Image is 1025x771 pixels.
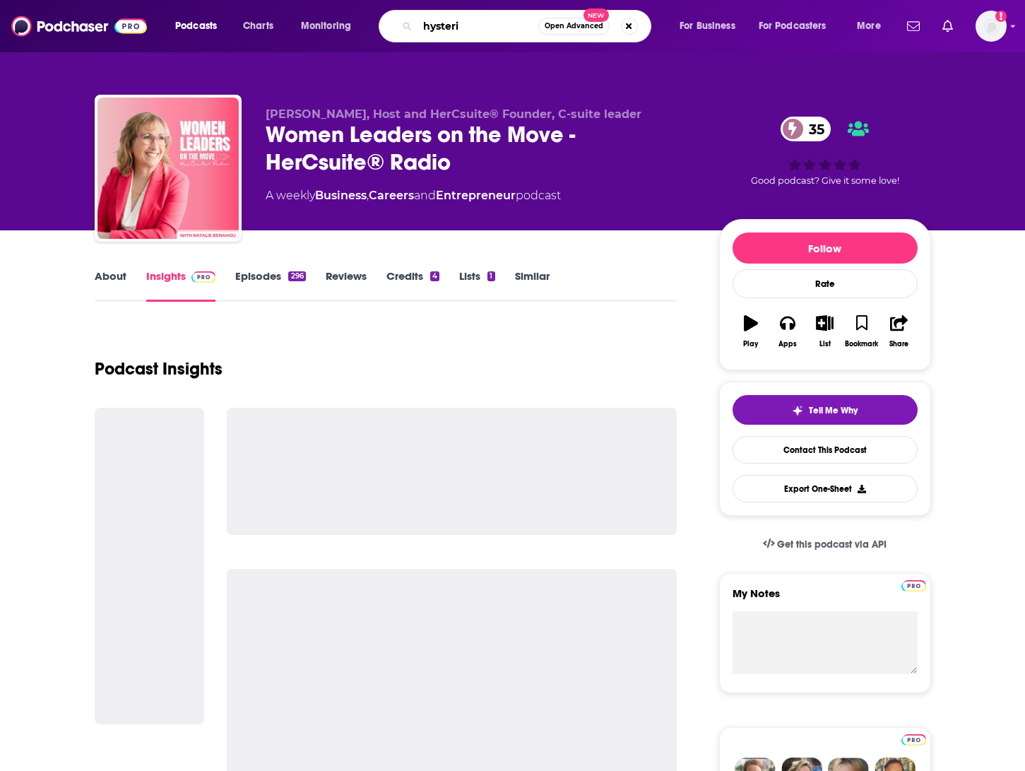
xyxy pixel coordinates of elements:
[795,117,831,141] span: 35
[889,340,908,348] div: Share
[459,269,494,302] a: Lists1
[901,578,926,592] a: Pro website
[680,16,735,36] span: For Business
[315,189,367,202] a: Business
[369,189,414,202] a: Careers
[538,18,610,35] button: Open AdvancedNew
[175,16,217,36] span: Podcasts
[733,395,918,425] button: tell me why sparkleTell Me Why
[291,15,369,37] button: open menu
[234,15,282,37] a: Charts
[430,271,439,281] div: 4
[792,405,803,416] img: tell me why sparkle
[487,271,494,281] div: 1
[515,269,550,302] a: Similar
[809,405,858,416] span: Tell Me Why
[777,538,887,551] span: Get this podcast via API
[733,436,918,464] a: Contact This Podcast
[95,269,126,302] a: About
[733,475,918,502] button: Export One-Sheet
[301,16,351,36] span: Monitoring
[778,340,797,348] div: Apps
[733,587,918,611] label: My Notes
[847,15,899,37] button: open menu
[743,340,758,348] div: Play
[266,187,561,204] div: A weekly podcast
[857,16,881,36] span: More
[97,98,239,239] img: Women Leaders on the Move - HerCsuite® Radio
[670,15,753,37] button: open menu
[976,11,1007,42] span: Logged in as gracemyron
[901,734,926,746] img: Podchaser Pro
[191,271,216,283] img: Podchaser Pro
[243,16,273,36] span: Charts
[392,10,665,42] div: Search podcasts, credits, & more...
[901,580,926,592] img: Podchaser Pro
[288,271,305,281] div: 296
[165,15,235,37] button: open menu
[719,107,931,195] div: 35Good podcast? Give it some love!
[11,13,147,40] img: Podchaser - Follow, Share and Rate Podcasts
[937,14,959,38] a: Show notifications dropdown
[769,306,806,357] button: Apps
[751,175,899,186] span: Good podcast? Give it some love!
[750,15,847,37] button: open menu
[436,189,516,202] a: Entrepreneur
[819,340,831,348] div: List
[806,306,843,357] button: List
[326,269,367,302] a: Reviews
[976,11,1007,42] img: User Profile
[781,117,831,141] a: 35
[733,233,918,264] button: Follow
[901,732,926,746] a: Pro website
[880,306,917,357] button: Share
[759,16,826,36] span: For Podcasters
[367,189,369,202] span: ,
[545,23,603,30] span: Open Advanced
[733,306,769,357] button: Play
[146,269,216,302] a: InsightsPodchaser Pro
[266,107,641,121] span: [PERSON_NAME], Host and HerCsuite® Founder, C-suite leader
[845,340,878,348] div: Bookmark
[583,8,609,22] span: New
[95,358,223,379] h1: Podcast Insights
[235,269,305,302] a: Episodes296
[752,527,899,562] a: Get this podcast via API
[843,306,880,357] button: Bookmark
[417,15,538,37] input: Search podcasts, credits, & more...
[386,269,439,302] a: Credits4
[976,11,1007,42] button: Show profile menu
[733,269,918,298] div: Rate
[995,11,1007,22] svg: Add a profile image
[901,14,925,38] a: Show notifications dropdown
[414,189,436,202] span: and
